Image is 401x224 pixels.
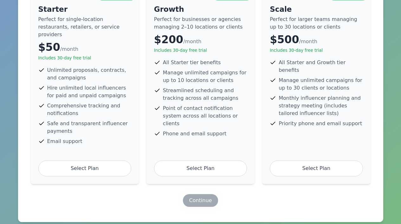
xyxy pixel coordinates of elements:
div: Select Plan [38,160,131,176]
span: Point of contact notification system across all locations or clients [163,105,247,127]
button: Continue [183,194,218,207]
p: Perfect for larger teams managing up to 30 locations or clients [270,16,363,31]
div: $200 [154,33,247,46]
p: Includes 30-day free trial [38,55,131,61]
h4: Starter [38,4,131,14]
span: /month [183,38,201,44]
span: Streamlined scheduling and tracking across all campaigns [163,87,247,102]
span: /month [60,46,78,52]
span: All Starter tier benefits [163,59,221,66]
span: Manage unlimited campaigns for up to 30 clients or locations [279,77,363,92]
h4: Scale [270,4,363,14]
div: $50 [38,41,131,54]
p: Includes 30-day free trial [154,47,247,54]
div: Select Plan [270,160,363,176]
span: Unlimited proposals, contracts, and campaigns [47,66,131,82]
h4: Growth [154,4,247,14]
span: Priority phone and email support [279,120,362,127]
div: $500 [270,33,363,46]
p: Perfect for single-location restaurants, retailers, or service providers [38,16,131,38]
span: Email support [47,138,82,145]
span: All Starter and Growth tier benefits [279,59,363,74]
div: Select Plan [154,160,247,176]
span: /month [299,38,317,44]
span: Hire unlimited local influencers for paid and unpaid campaigns [47,84,131,99]
span: Comprehensive tracking and notifications [47,102,131,117]
p: Includes 30-day free trial [270,47,363,54]
span: Manage unlimited campaigns for up to 10 locations or clients [163,69,247,84]
p: Perfect for businesses or agencies managing 2–10 locations or clients [154,16,247,31]
span: Safe and transparent influencer payments [47,120,131,135]
span: Monthly influencer planning and strategy meeting (includes tailored influencer lists) [279,94,363,117]
span: Phone and email support [163,130,226,138]
div: Continue [189,197,212,204]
